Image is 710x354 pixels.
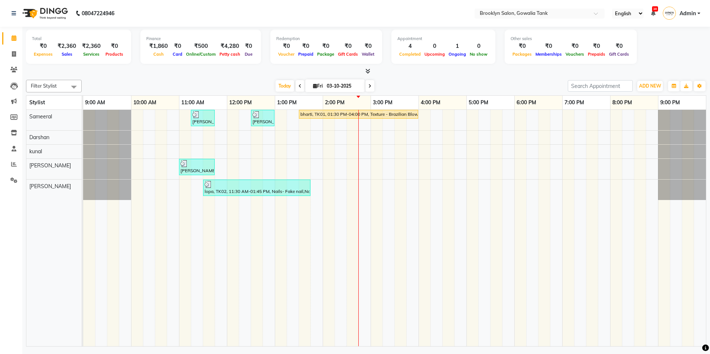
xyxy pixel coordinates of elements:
div: [PERSON_NAME], TK03, 11:00 AM-11:45 AM, Threading - Eye Brow,Threading - Upper Lips,Threading - Chin [180,160,214,174]
div: ₹0 [315,42,336,50]
span: Package [315,52,336,57]
span: Packages [511,52,534,57]
a: 2:00 PM [323,97,346,108]
span: Completed [397,52,423,57]
span: Gift Cards [607,52,631,57]
div: Finance [146,36,255,42]
div: ₹0 [360,42,376,50]
span: Gift Cards [336,52,360,57]
span: Online/Custom [184,52,218,57]
div: ₹2,360 [55,42,79,50]
button: ADD NEW [637,81,663,91]
span: Upcoming [423,52,447,57]
span: 38 [652,6,658,12]
div: lopa, TK02, 11:30 AM-01:45 PM, Nails- Fake nail,Nail Art - Nail Art Per Finger [204,181,310,195]
a: 6:00 PM [515,97,538,108]
div: Appointment [397,36,489,42]
span: kunal [29,148,42,155]
span: Services [81,52,101,57]
div: Redemption [276,36,376,42]
span: No show [468,52,489,57]
span: Prepaid [296,52,315,57]
div: 1 [447,42,468,50]
div: ₹0 [564,42,586,50]
div: ₹0 [586,42,607,50]
div: ₹0 [336,42,360,50]
a: 4:00 PM [419,97,442,108]
a: 10:00 AM [131,97,158,108]
span: Sales [60,52,74,57]
a: 11:00 AM [179,97,206,108]
span: Prepaids [586,52,607,57]
div: 0 [468,42,489,50]
span: Admin [680,10,696,17]
span: [PERSON_NAME] [29,162,71,169]
div: [PERSON_NAME], TK05, 12:30 PM-01:00 PM, Hair - Hair Cut ([DEMOGRAPHIC_DATA]) - Stylist [252,111,274,125]
a: 1:00 PM [275,97,299,108]
span: Stylist [29,99,45,106]
span: Card [171,52,184,57]
img: logo [19,3,70,24]
span: Today [276,80,294,92]
span: Expenses [32,52,55,57]
div: ₹0 [534,42,564,50]
span: Darshan [29,134,49,141]
span: Memberships [534,52,564,57]
div: 4 [397,42,423,50]
a: 38 [651,10,655,17]
div: [PERSON_NAME], TK04, 11:15 AM-11:45 AM, Hair - Hair Cut ([DEMOGRAPHIC_DATA]) - Stylist [192,111,214,125]
div: ₹0 [171,42,184,50]
span: Ongoing [447,52,468,57]
img: Admin [663,7,676,20]
span: Filter Stylist [31,83,57,89]
a: 8:00 PM [610,97,634,108]
span: Fri [311,83,325,89]
div: bharti, TK01, 01:30 PM-04:00 PM, Texture - Brazilian Blow Dry (Short) [300,111,417,118]
a: 12:00 PM [227,97,254,108]
div: ₹0 [607,42,631,50]
input: 2025-10-03 [325,81,362,92]
span: Wallet [360,52,376,57]
span: Vouchers [564,52,586,57]
span: Petty cash [218,52,242,57]
span: Voucher [276,52,296,57]
b: 08047224946 [82,3,114,24]
input: Search Appointment [568,80,633,92]
span: Due [243,52,254,57]
a: 3:00 PM [371,97,394,108]
span: Products [104,52,125,57]
span: ADD NEW [639,83,661,89]
div: Total [32,36,125,42]
span: [PERSON_NAME] [29,183,71,190]
div: ₹0 [104,42,125,50]
div: ₹500 [184,42,218,50]
div: ₹0 [242,42,255,50]
div: ₹2,360 [79,42,104,50]
div: ₹0 [32,42,55,50]
div: ₹1,860 [146,42,171,50]
a: 5:00 PM [467,97,490,108]
span: Sameeral [29,113,52,120]
span: Cash [152,52,166,57]
a: 9:00 PM [658,97,682,108]
div: Other sales [511,36,631,42]
div: 0 [423,42,447,50]
div: ₹0 [276,42,296,50]
a: 7:00 PM [563,97,586,108]
a: 9:00 AM [83,97,107,108]
div: ₹4,280 [218,42,242,50]
div: ₹0 [511,42,534,50]
div: ₹0 [296,42,315,50]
